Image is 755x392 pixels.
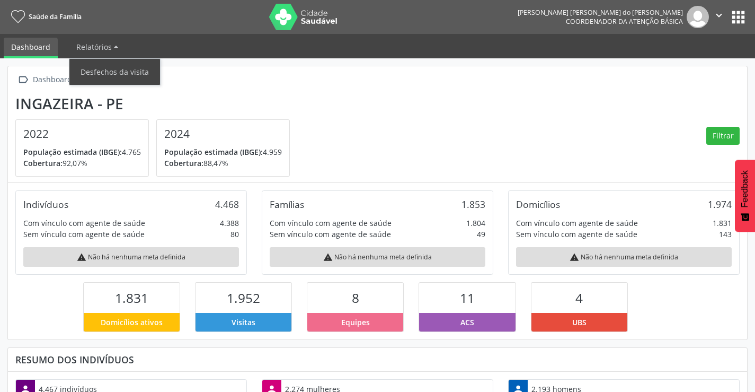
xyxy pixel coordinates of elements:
button:  [709,6,729,28]
div: Com vínculo com agente de saúde [516,217,638,229]
a: Saúde da Família [7,8,82,25]
span: 1.831 [115,289,148,307]
div: 4.388 [220,217,239,229]
span: População estimada (IBGE): [23,147,122,157]
span: Equipes [341,317,370,328]
span: UBS [572,317,587,328]
span: 4 [575,289,583,307]
div: 1.853 [461,198,485,210]
div: Não há nenhuma meta definida [516,247,732,267]
a: Relatórios [69,38,126,56]
span: ACS [460,317,474,328]
div: Resumo dos indivíduos [15,354,740,365]
i: warning [570,252,579,262]
p: 88,47% [164,158,282,169]
span: População estimada (IBGE): [164,147,263,157]
button: Filtrar [706,127,740,145]
i: warning [77,252,86,262]
img: img [687,6,709,28]
div: Dashboard [31,72,74,88]
div: Não há nenhuma meta definida [270,247,485,267]
div: Famílias [270,198,304,210]
div: 4.468 [215,198,239,210]
span: 1.952 [227,289,260,307]
span: Feedback [740,170,750,207]
div: Indivíduos [23,198,68,210]
span: Saúde da Família [29,12,82,21]
h4: 2024 [164,127,282,141]
i:  [713,10,725,21]
ul: Relatórios [69,58,161,85]
div: Com vínculo com agente de saúde [23,217,145,229]
div: 80 [230,229,239,240]
div: [PERSON_NAME] [PERSON_NAME] do [PERSON_NAME] [518,8,683,17]
span: Cobertura: [23,158,63,168]
div: 49 [477,229,485,240]
div: 143 [719,229,732,240]
h4: 2022 [23,127,141,141]
div: Ingazeira - PE [15,95,297,112]
div: Sem vínculo com agente de saúde [516,229,637,240]
div: Sem vínculo com agente de saúde [270,229,391,240]
i:  [15,72,31,88]
span: Cobertura: [164,158,203,168]
button: Feedback - Mostrar pesquisa [735,160,755,232]
div: 1.974 [708,198,732,210]
div: Domicílios [516,198,560,210]
div: Não há nenhuma meta definida [23,247,239,267]
span: Coordenador da Atenção Básica [566,17,683,26]
a: Desfechos da visita [69,63,160,81]
span: Relatórios [76,42,112,52]
i: warning [323,252,333,262]
span: Domicílios ativos [101,317,163,328]
div: 1.804 [466,217,485,229]
div: 1.831 [713,217,732,229]
p: 4.959 [164,146,282,158]
p: 92,07% [23,158,141,169]
a: Dashboard [4,38,58,58]
span: 11 [460,289,475,307]
p: 4.765 [23,146,141,158]
div: Sem vínculo com agente de saúde [23,229,145,240]
span: Visitas [232,317,255,328]
button: apps [729,8,748,27]
span: 8 [352,289,359,307]
div: Com vínculo com agente de saúde [270,217,392,229]
a:  Dashboard [15,72,74,88]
